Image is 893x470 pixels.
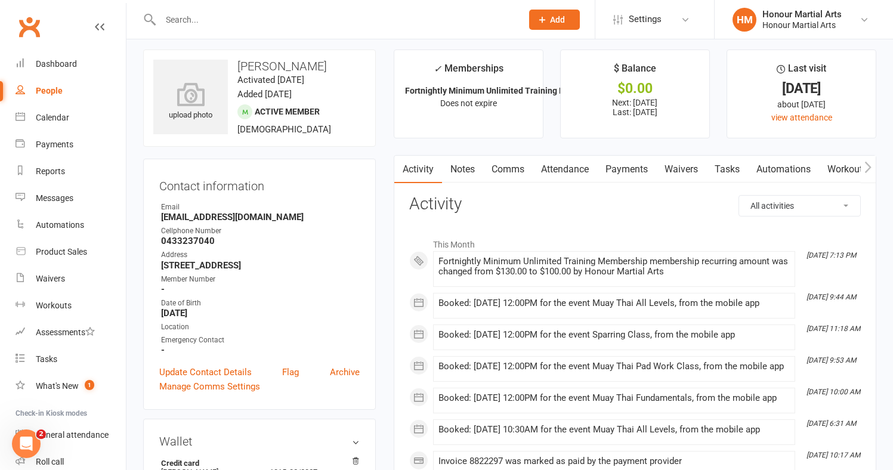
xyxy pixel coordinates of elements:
div: $0.00 [571,82,699,95]
a: Tasks [16,346,126,373]
div: Date of Birth [161,298,360,309]
div: Payments [36,140,73,149]
a: What's New1 [16,373,126,400]
div: Roll call [36,457,64,466]
a: Workouts [819,156,876,183]
a: Payments [16,131,126,158]
div: Workouts [36,301,72,310]
a: People [16,78,126,104]
a: Payments [597,156,656,183]
a: Workouts [16,292,126,319]
a: Notes [442,156,483,183]
div: Messages [36,193,73,203]
p: Next: [DATE] Last: [DATE] [571,98,699,117]
span: [DEMOGRAPHIC_DATA] [237,124,331,135]
span: 2 [36,429,46,439]
div: Last visit [777,61,826,82]
span: Add [550,15,565,24]
div: HM [733,8,756,32]
strong: 0433237040 [161,236,360,246]
div: Invoice 8822297 was marked as paid by the payment provider [438,456,790,466]
h3: Contact information [159,175,360,193]
div: Emergency Contact [161,335,360,346]
a: Comms [483,156,533,183]
a: Automations [748,156,819,183]
i: ✓ [434,63,441,75]
div: Tasks [36,354,57,364]
div: $ Balance [614,61,656,82]
a: Calendar [16,104,126,131]
a: Flag [282,365,299,379]
span: 1 [85,380,94,390]
div: Product Sales [36,247,87,256]
span: Active member [255,107,320,116]
a: Waivers [16,265,126,292]
a: Automations [16,212,126,239]
i: [DATE] 6:31 AM [807,419,856,428]
div: General attendance [36,430,109,440]
a: Product Sales [16,239,126,265]
div: Automations [36,220,84,230]
div: Memberships [434,61,503,83]
div: upload photo [153,82,228,122]
div: Email [161,202,360,213]
strong: [STREET_ADDRESS] [161,260,360,271]
a: Clubworx [14,12,44,42]
div: Assessments [36,327,95,337]
button: Add [529,10,580,30]
input: Search... [157,11,514,28]
i: [DATE] 11:18 AM [807,324,860,333]
h3: Wallet [159,435,360,448]
a: Reports [16,158,126,185]
li: This Month [409,232,861,251]
iframe: Intercom live chat [12,429,41,458]
div: Cellphone Number [161,225,360,237]
div: Booked: [DATE] 12:00PM for the event Muay Thai All Levels, from the mobile app [438,298,790,308]
a: Activity [394,156,442,183]
div: Booked: [DATE] 12:00PM for the event Muay Thai Fundamentals, from the mobile app [438,393,790,403]
div: Reports [36,166,65,176]
div: People [36,86,63,95]
i: [DATE] 7:13 PM [807,251,856,259]
i: [DATE] 10:00 AM [807,388,860,396]
span: Does not expire [440,98,497,108]
div: Member Number [161,274,360,285]
a: Manage Comms Settings [159,379,260,394]
a: Archive [330,365,360,379]
strong: Fortnightly Minimum Unlimited Training Mem... [405,86,585,95]
div: about [DATE] [738,98,865,111]
span: Settings [629,6,662,33]
strong: [EMAIL_ADDRESS][DOMAIN_NAME] [161,212,360,222]
div: Honour Martial Arts [762,9,842,20]
a: General attendance kiosk mode [16,422,126,449]
a: Attendance [533,156,597,183]
div: Booked: [DATE] 12:00PM for the event Muay Thai Pad Work Class, from the mobile app [438,361,790,372]
div: Booked: [DATE] 12:00PM for the event Sparring Class, from the mobile app [438,330,790,340]
div: Fortnightly Minimum Unlimited Training Membership membership recurring amount was changed from $1... [438,256,790,277]
a: Waivers [656,156,706,183]
i: [DATE] 9:44 AM [807,293,856,301]
div: Honour Martial Arts [762,20,842,30]
i: [DATE] 10:17 AM [807,451,860,459]
strong: - [161,345,360,355]
h3: [PERSON_NAME] [153,60,366,73]
h3: Activity [409,195,861,214]
a: Dashboard [16,51,126,78]
div: What's New [36,381,79,391]
strong: [DATE] [161,308,360,319]
i: [DATE] 9:53 AM [807,356,856,364]
strong: Credit card [161,459,354,468]
time: Added [DATE] [237,89,292,100]
div: Dashboard [36,59,77,69]
a: Update Contact Details [159,365,252,379]
div: Address [161,249,360,261]
div: [DATE] [738,82,865,95]
a: Assessments [16,319,126,346]
div: Location [161,321,360,333]
a: Tasks [706,156,748,183]
strong: - [161,284,360,295]
time: Activated [DATE] [237,75,304,85]
div: Calendar [36,113,69,122]
div: Booked: [DATE] 10:30AM for the event Muay Thai All Levels, from the mobile app [438,425,790,435]
a: view attendance [771,113,832,122]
